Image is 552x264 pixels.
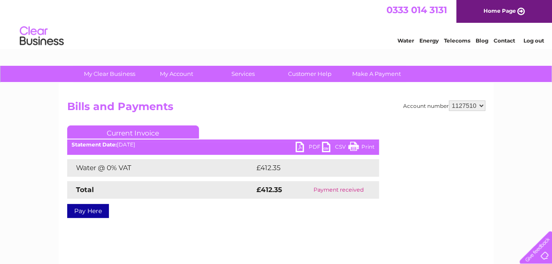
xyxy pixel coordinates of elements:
[254,159,362,177] td: £412.35
[298,181,379,199] td: Payment received
[67,159,254,177] td: Water @ 0% VAT
[296,142,322,154] a: PDF
[340,66,413,82] a: Make A Payment
[494,37,515,44] a: Contact
[274,66,346,82] a: Customer Help
[19,23,64,50] img: logo.png
[67,100,485,117] h2: Bills and Payments
[397,37,414,44] a: Water
[386,4,447,15] a: 0333 014 3131
[403,100,485,111] div: Account number
[140,66,213,82] a: My Account
[67,204,109,218] a: Pay Here
[348,142,375,154] a: Print
[67,125,199,139] a: Current Invoice
[419,37,439,44] a: Energy
[67,142,379,148] div: [DATE]
[444,37,470,44] a: Telecoms
[76,186,94,194] strong: Total
[256,186,282,194] strong: £412.35
[322,142,348,154] a: CSV
[523,37,544,44] a: Log out
[73,66,146,82] a: My Clear Business
[69,5,484,43] div: Clear Business is a trading name of Verastar Limited (registered in [GEOGRAPHIC_DATA] No. 3667643...
[72,141,117,148] b: Statement Date:
[476,37,488,44] a: Blog
[207,66,279,82] a: Services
